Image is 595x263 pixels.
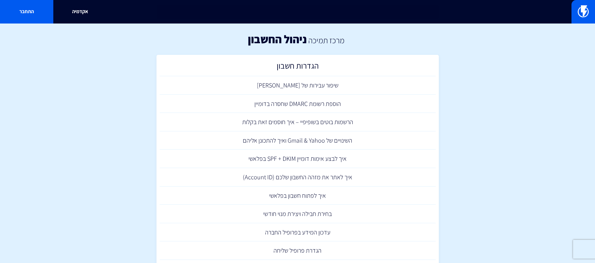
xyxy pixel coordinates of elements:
input: חיפוש מהיר... [157,5,439,19]
h2: הגדרות חשבון [163,61,433,73]
a: איך לפתוח חשבון בפלאשי [160,187,436,205]
a: איך לבצע אימות דומיין SPF + DKIM בפלאשי [160,150,436,168]
a: עדכון המידע בפרופיל החברה [160,223,436,242]
a: הרשמות בוטים בשופיפיי – איך חוסמים זאת בקלות [160,113,436,131]
a: שיפור עבירות של [PERSON_NAME] [160,76,436,95]
a: איך לאתר את מזהה החשבון שלכם (Account ID) [160,168,436,187]
a: בחירת חבילה ויצירת מנוי חודשי [160,205,436,223]
h1: ניהול החשבון [248,33,307,45]
a: הגדרת פרופיל שליחה [160,241,436,260]
a: הוספת רשומת DMARC שחסרה בדומיין [160,95,436,113]
a: מרכז תמיכה [308,35,344,45]
a: השינויים של Gmail & Yahoo ואיך להתכונן אליהם [160,131,436,150]
a: הגדרות חשבון [160,58,436,76]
